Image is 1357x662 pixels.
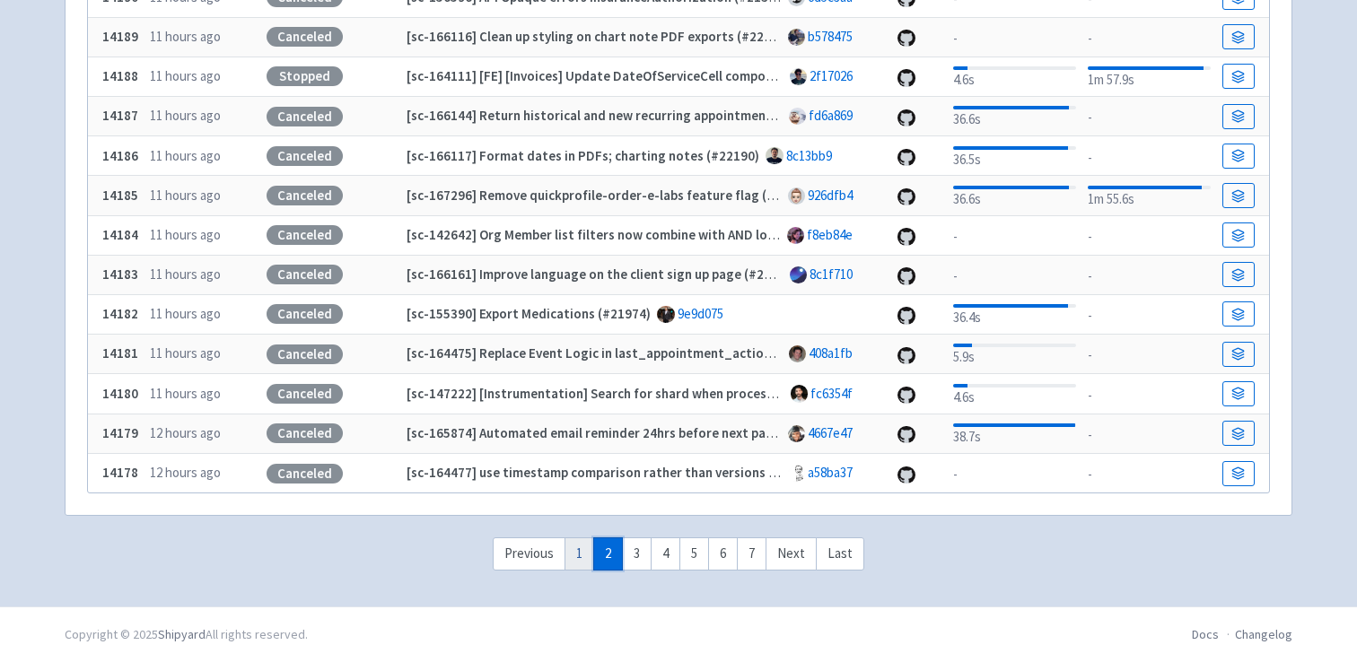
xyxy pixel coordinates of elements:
[150,187,221,204] time: 11 hours ago
[158,626,206,642] a: Shipyard
[1088,104,1211,128] div: -
[1222,262,1255,287] a: Build Details
[786,147,832,164] a: 8c13bb9
[407,226,841,243] strong: [sc-142642] Org Member list filters now combine with AND logic (#20103)
[1088,302,1211,327] div: -
[150,147,221,164] time: 11 hours ago
[267,265,343,284] div: Canceled
[407,147,759,164] strong: [sc-166117] Format dates in PDFs; charting notes (#22190)
[1222,183,1255,208] a: Build Details
[809,107,853,124] a: fd6a869
[1088,63,1211,91] div: 1m 57.9s
[810,385,853,402] a: fc6354f
[267,146,343,166] div: Canceled
[150,385,221,402] time: 11 hours ago
[1222,461,1255,486] a: Build Details
[953,143,1076,170] div: 36.5s
[810,266,853,283] a: 8c1f710
[150,28,221,45] time: 11 hours ago
[267,27,343,47] div: Canceled
[953,102,1076,130] div: 36.6s
[102,464,138,481] b: 14178
[1088,223,1211,248] div: -
[102,344,138,361] b: 14181
[708,537,738,571] a: 6
[766,537,817,571] a: Next
[65,625,308,644] div: Copyright © 2025 All rights reserved.
[407,187,815,204] strong: [sc-167296] Remove quickprofile-order-e-labs feature flag (#22379)
[407,305,651,322] strong: [sc-155390] Export Medications (#21974)
[622,537,652,571] a: 3
[102,266,138,283] b: 14183
[150,305,221,322] time: 11 hours ago
[407,28,790,45] strong: [sc-166116] Clean up styling on chart note PDF exports (#22269)
[1222,342,1255,367] a: Build Details
[102,28,138,45] b: 14189
[407,424,884,441] strong: [sc-165874] Automated email reminder 24hrs before next payment due (#22191)
[953,263,1076,287] div: -
[150,344,221,361] time: 11 hours ago
[808,464,853,481] a: a58ba37
[407,266,797,283] strong: [sc-166161] Improve language on the client sign up page (#22159)
[565,537,594,571] a: 1
[808,187,853,204] a: 926dfb4
[953,420,1076,448] div: 38.7s
[267,66,343,86] div: Stopped
[1088,25,1211,49] div: -
[737,537,766,571] a: 7
[407,344,827,361] strong: [sc-164475] Replace Event Logic in last_appointment_action (#22298)
[953,301,1076,328] div: 36.4s
[1235,626,1292,642] a: Changelog
[807,226,853,243] a: f8eb84e
[953,182,1076,210] div: 36.6s
[267,225,343,245] div: Canceled
[267,464,343,483] div: Canceled
[150,266,221,283] time: 11 hours ago
[1088,382,1211,406] div: -
[593,537,623,571] a: 2
[810,67,853,84] a: 2f17026
[953,340,1076,368] div: 5.9s
[1222,222,1255,248] a: Build Details
[1088,461,1211,485] div: -
[407,67,947,84] strong: [sc-164111] [FE] [Invoices] Update DateOfServiceCell component to use new field (#22287)
[1088,263,1211,287] div: -
[808,424,853,441] a: 4667e47
[678,305,723,322] a: 9e9d075
[102,305,138,322] b: 14182
[102,107,138,124] b: 14187
[953,461,1076,485] div: -
[1222,104,1255,129] a: Build Details
[651,537,680,571] a: 4
[953,63,1076,91] div: 4.6s
[267,186,343,205] div: Canceled
[267,107,343,126] div: Canceled
[1222,64,1255,89] a: Build Details
[102,187,138,204] b: 14185
[808,28,853,45] a: b578475
[1222,381,1255,406] a: Build Details
[953,380,1076,408] div: 4.6s
[679,537,709,571] a: 5
[150,67,221,84] time: 11 hours ago
[1088,342,1211,366] div: -
[809,344,853,361] a: 408a1fb
[407,385,950,402] strong: [sc-147222] [Instrumentation] Search for shard when processing stripe webhooks (#21984)
[102,67,138,84] b: 14188
[407,107,849,124] strong: [sc-166144] Return historical and new recurring appointment IDs (#22293)
[267,304,343,324] div: Canceled
[102,147,138,164] b: 14186
[267,344,343,364] div: Canceled
[1088,144,1211,169] div: -
[102,226,138,243] b: 14184
[493,537,565,571] a: Previous
[102,424,138,441] b: 14179
[267,423,343,443] div: Canceled
[1088,182,1211,210] div: 1m 55.6s
[150,226,221,243] time: 11 hours ago
[1222,301,1255,327] a: Build Details
[1222,421,1255,446] a: Build Details
[1222,144,1255,169] a: Build Details
[953,25,1076,49] div: -
[407,464,1105,481] strong: [sc-164477] use timestamp comparison rather than versions table to determine if a record was just...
